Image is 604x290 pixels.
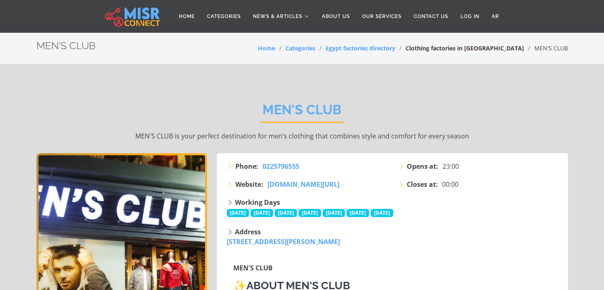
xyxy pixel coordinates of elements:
strong: Closes at: [407,179,438,189]
a: Our Services [356,9,408,24]
li: MEN'S CLUB [524,44,568,52]
strong: Address [235,227,261,236]
span: [DATE] [299,209,321,217]
span: 23:00 [442,161,459,171]
p: MEN'S CLUB is your perfect destination for men’s clothing that combines style and comfort for eve... [36,131,568,141]
a: Log in [454,9,485,24]
h2: MEN'S CLUB [260,102,344,123]
a: Clothing factories in [GEOGRAPHIC_DATA] [406,44,524,52]
span: [DATE] [251,209,273,217]
h2: MEN'S CLUB [36,40,96,52]
span: [DATE] [346,209,369,217]
a: Egypt factories directory [326,44,395,52]
a: Home [173,9,201,24]
strong: Website: [235,179,263,189]
a: AR [485,9,505,24]
strong: Phone: [235,161,258,171]
a: About Us [316,9,356,24]
strong: Opens at: [407,161,438,171]
span: [DATE] [275,209,297,217]
span: 00:00 [442,179,458,189]
img: main.misr_connect [105,6,160,27]
span: News & Articles [253,13,302,20]
a: [DOMAIN_NAME][URL] [267,179,340,189]
a: Contact Us [408,9,454,24]
a: News & Articles [247,9,316,24]
strong: Working Days [235,198,280,207]
a: Home [258,44,275,52]
span: [DATE] [227,209,249,217]
a: 0225796555 [262,161,299,171]
a: [STREET_ADDRESS][PERSON_NAME] [227,237,340,246]
span: [DATE] [323,209,345,217]
strong: MEN'S CLUB [233,263,273,272]
a: Categories [201,9,247,24]
a: Categories [285,44,315,52]
span: [DATE] [371,209,393,217]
